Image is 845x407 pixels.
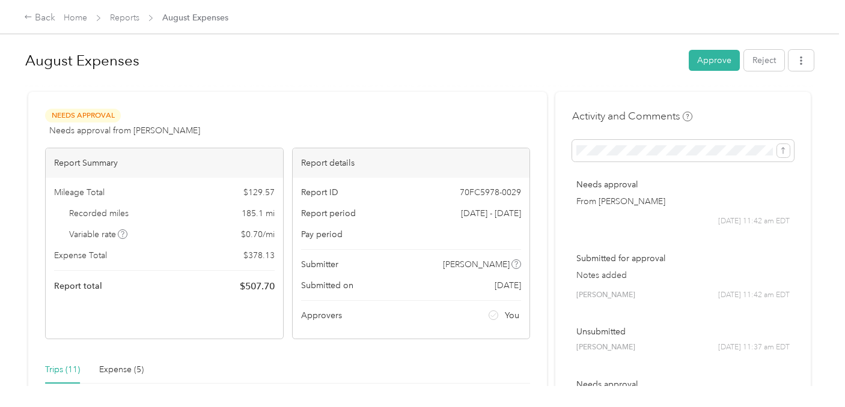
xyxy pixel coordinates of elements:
[576,269,790,282] p: Notes added
[162,11,228,24] span: August Expenses
[576,195,790,208] p: From [PERSON_NAME]
[301,228,343,241] span: Pay period
[301,258,338,271] span: Submitter
[54,280,102,292] span: Report total
[243,249,275,262] span: $ 378.13
[576,178,790,191] p: Needs approval
[301,279,353,292] span: Submitted on
[99,363,144,376] div: Expense (5)
[495,279,521,292] span: [DATE]
[576,252,790,265] p: Submitted for approval
[576,342,635,353] span: [PERSON_NAME]
[293,148,530,178] div: Report details
[744,50,784,71] button: Reject
[45,363,80,376] div: Trips (11)
[301,309,342,322] span: Approvers
[242,207,275,220] span: 185.1 mi
[718,290,790,301] span: [DATE] 11:42 am EDT
[45,109,121,122] span: Needs Approval
[301,207,356,220] span: Report period
[49,124,200,137] span: Needs approval from [PERSON_NAME]
[240,279,275,294] span: $ 507.70
[576,325,790,338] p: Unsubmitted
[69,207,129,220] span: Recorded miles
[778,340,845,407] iframe: Everlance-gr Chat Button Frame
[64,13,87,23] a: Home
[718,342,790,353] span: [DATE] 11:37 am EDT
[576,290,635,301] span: [PERSON_NAME]
[243,186,275,199] span: $ 129.57
[54,249,107,262] span: Expense Total
[241,228,275,241] span: $ 0.70 / mi
[461,207,521,220] span: [DATE] - [DATE]
[576,378,790,391] p: Needs approval
[689,50,740,71] button: Approve
[718,216,790,227] span: [DATE] 11:42 am EDT
[301,186,338,199] span: Report ID
[69,228,128,241] span: Variable rate
[572,109,692,124] h4: Activity and Comments
[46,148,283,178] div: Report Summary
[460,186,521,199] span: 70FC5978-0029
[54,186,105,199] span: Mileage Total
[505,309,519,322] span: You
[110,13,139,23] a: Reports
[24,11,55,25] div: Back
[25,46,680,75] h1: August Expenses
[443,258,510,271] span: [PERSON_NAME]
